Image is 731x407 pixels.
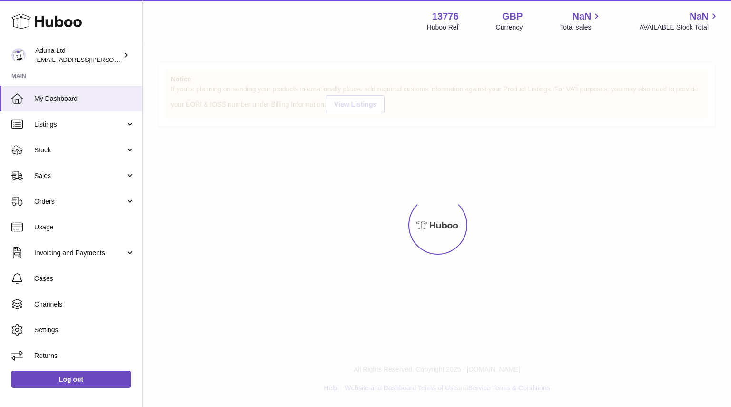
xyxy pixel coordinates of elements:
a: NaN AVAILABLE Stock Total [639,10,720,32]
span: My Dashboard [34,94,135,103]
div: Huboo Ref [427,23,459,32]
a: NaN Total sales [560,10,602,32]
a: Log out [11,371,131,388]
span: Orders [34,197,125,206]
span: Returns [34,351,135,360]
strong: GBP [502,10,523,23]
span: Cases [34,274,135,283]
div: Currency [496,23,523,32]
span: NaN [572,10,591,23]
span: Usage [34,223,135,232]
strong: 13776 [432,10,459,23]
span: [EMAIL_ADDRESS][PERSON_NAME][PERSON_NAME][DOMAIN_NAME] [35,56,242,63]
span: AVAILABLE Stock Total [639,23,720,32]
span: Settings [34,326,135,335]
span: Stock [34,146,125,155]
span: Invoicing and Payments [34,248,125,258]
span: NaN [690,10,709,23]
span: Total sales [560,23,602,32]
span: Channels [34,300,135,309]
div: Aduna Ltd [35,46,121,64]
span: Sales [34,171,125,180]
img: deborahe.kamara@aduna.com [11,48,26,62]
span: Listings [34,120,125,129]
